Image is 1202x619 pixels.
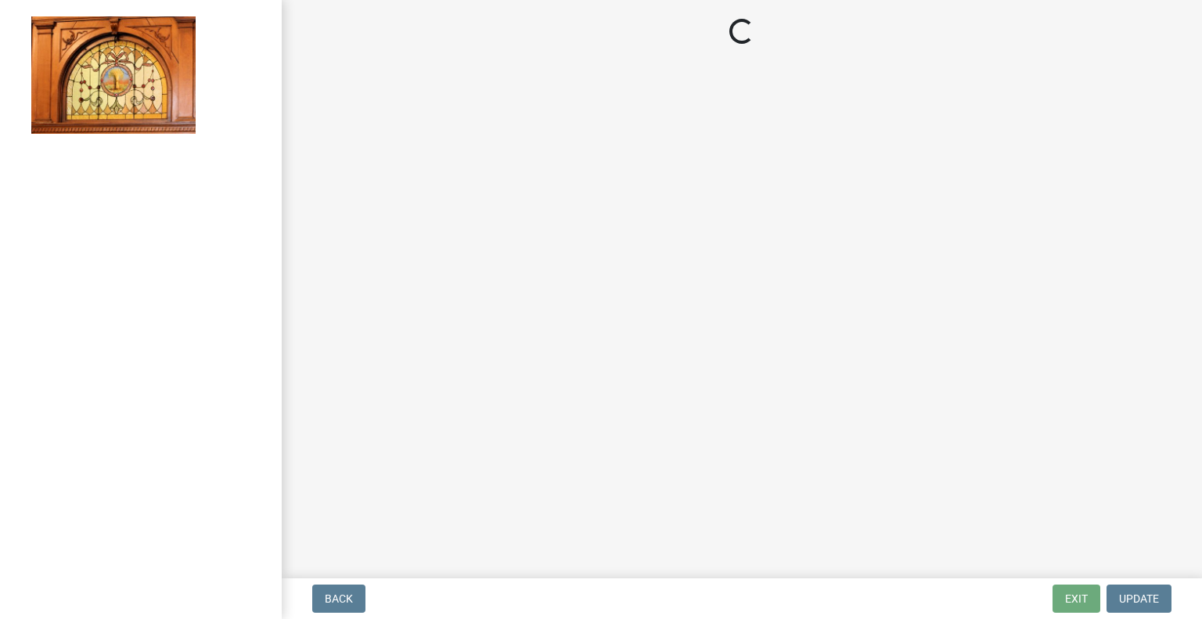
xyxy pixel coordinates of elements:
span: Back [325,592,353,605]
button: Back [312,585,365,613]
img: Jasper County, Indiana [31,16,196,134]
span: Update [1119,592,1159,605]
button: Update [1107,585,1171,613]
button: Exit [1053,585,1100,613]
